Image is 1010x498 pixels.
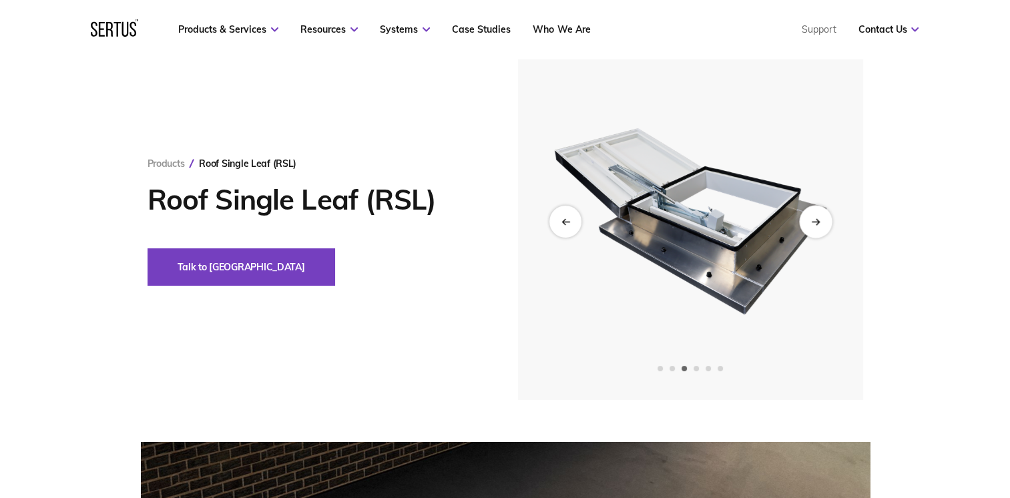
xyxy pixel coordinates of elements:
iframe: Chat Widget [770,344,1010,498]
a: Support [801,23,836,35]
a: Products [148,158,185,170]
a: Resources [300,23,358,35]
span: Go to slide 2 [670,366,675,371]
a: Products & Services [178,23,278,35]
span: Go to slide 6 [718,366,723,371]
div: Next slide [799,205,832,238]
a: Contact Us [858,23,919,35]
div: Previous slide [549,206,581,238]
button: Talk to [GEOGRAPHIC_DATA] [148,248,335,286]
span: Go to slide 1 [658,366,663,371]
span: Go to slide 4 [694,366,699,371]
h1: Roof Single Leaf (RSL) [148,183,478,216]
a: Case Studies [452,23,511,35]
span: Go to slide 5 [706,366,711,371]
a: Systems [380,23,430,35]
a: Who We Are [533,23,590,35]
